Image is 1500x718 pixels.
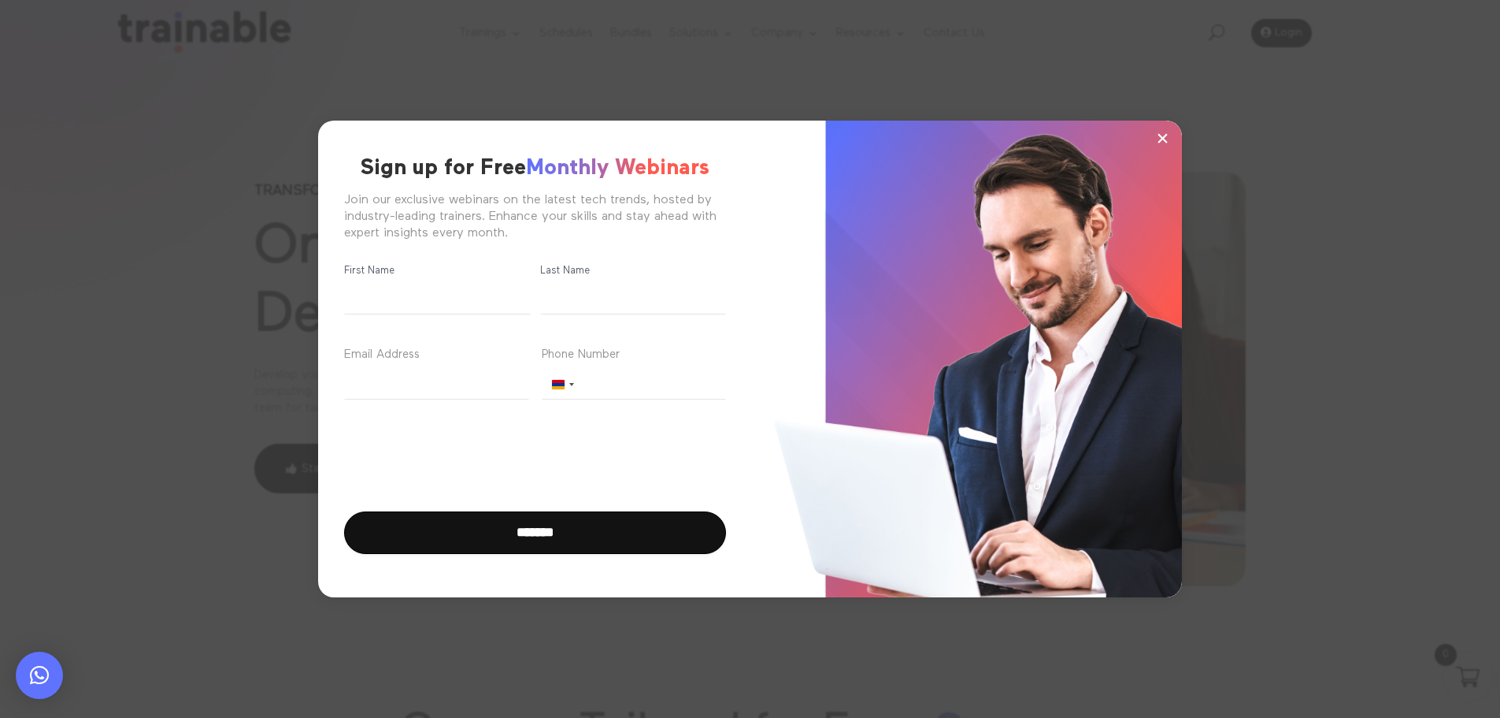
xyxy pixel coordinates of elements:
div: Join our exclusive webinars on the latest tech trends, hosted by industry-leading trainers. Enhan... [344,192,727,241]
span: Monthly Webinars [526,157,709,179]
label: Phone Number [542,346,727,363]
label: Last Name [540,264,727,279]
span: × [1156,126,1169,150]
button: × [1150,126,1174,150]
iframe: reCAPTCHA [344,431,583,493]
label: Email Address [344,346,529,363]
label: First Name [344,264,531,279]
span: (Required) [424,351,472,360]
h2: Sign up for Free [361,155,709,190]
button: Selected country [543,370,579,399]
span: (Required) [624,351,672,360]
